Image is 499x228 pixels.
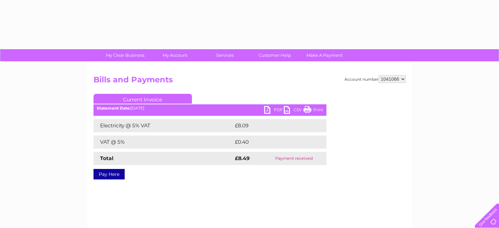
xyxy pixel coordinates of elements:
[94,135,233,149] td: VAT @ 5%
[94,94,192,104] a: Current Invoice
[94,106,326,111] div: [DATE]
[235,155,250,161] strong: £8.49
[344,75,406,83] div: Account number
[94,75,406,88] h2: Bills and Payments
[148,49,202,61] a: My Account
[233,119,311,132] td: £8.09
[262,152,326,165] td: Payment received
[248,49,302,61] a: Customer Help
[97,106,131,111] b: Statement Date:
[303,106,323,115] a: Print
[264,106,284,115] a: PDF
[298,49,352,61] a: Make A Payment
[233,135,311,149] td: £0.40
[98,49,152,61] a: My Clear Business
[100,155,114,161] strong: Total
[198,49,252,61] a: Services
[94,119,233,132] td: Electricity @ 5% VAT
[94,169,125,179] a: Pay Here
[284,106,303,115] a: CSV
